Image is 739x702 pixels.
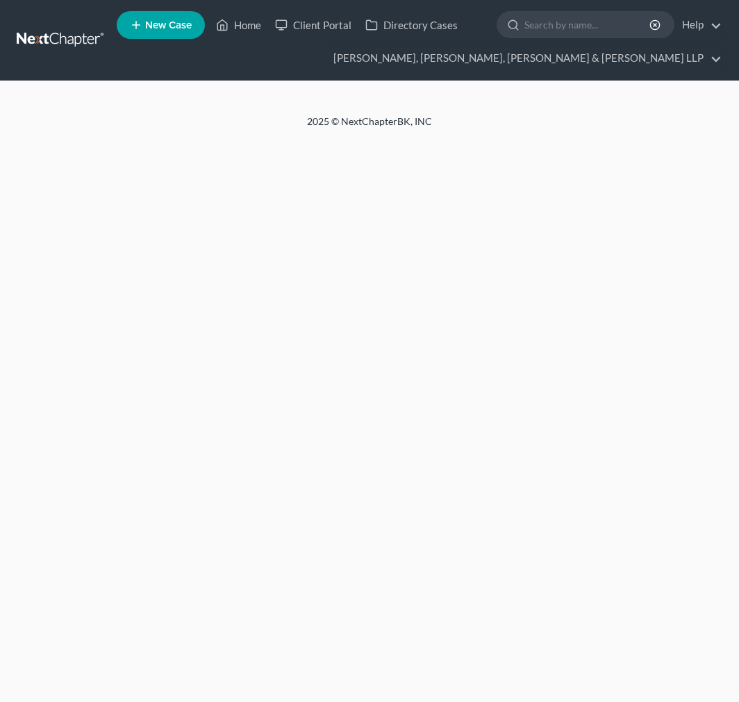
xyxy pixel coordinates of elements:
[326,46,722,71] a: [PERSON_NAME], [PERSON_NAME], [PERSON_NAME] & [PERSON_NAME] LLP
[675,12,722,37] a: Help
[145,20,192,31] span: New Case
[524,12,651,37] input: Search by name...
[209,12,268,37] a: Home
[268,12,358,37] a: Client Portal
[36,115,703,140] div: 2025 © NextChapterBK, INC
[358,12,465,37] a: Directory Cases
